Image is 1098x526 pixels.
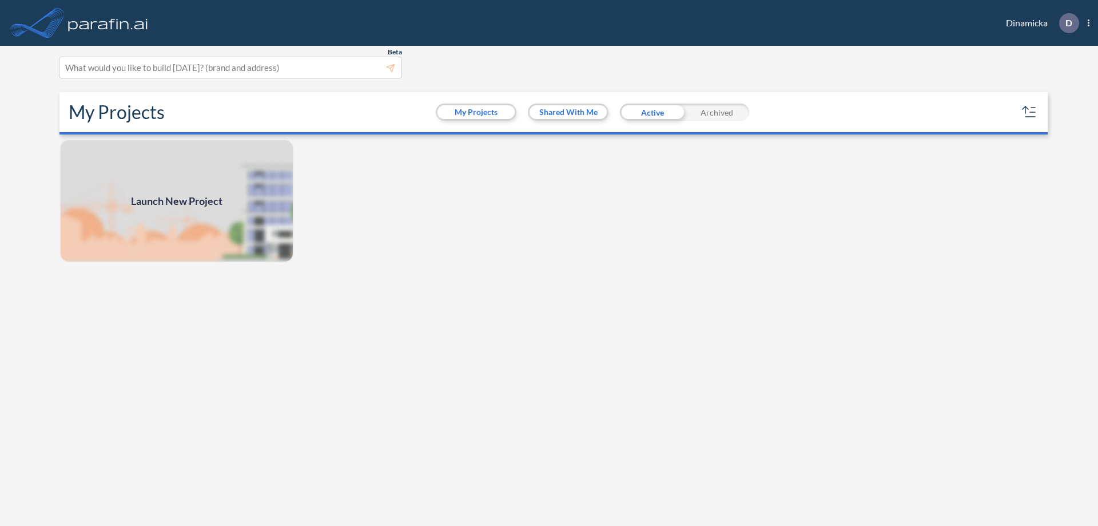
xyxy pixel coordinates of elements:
[59,139,294,263] a: Launch New Project
[685,104,749,121] div: Archived
[437,105,515,119] button: My Projects
[989,13,1089,33] div: Dinamicka
[530,105,607,119] button: Shared With Me
[66,11,150,34] img: logo
[1065,18,1072,28] p: D
[59,139,294,263] img: add
[1020,103,1039,121] button: sort
[620,104,685,121] div: Active
[131,193,222,209] span: Launch New Project
[388,48,402,57] span: Beta
[69,101,165,123] h2: My Projects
